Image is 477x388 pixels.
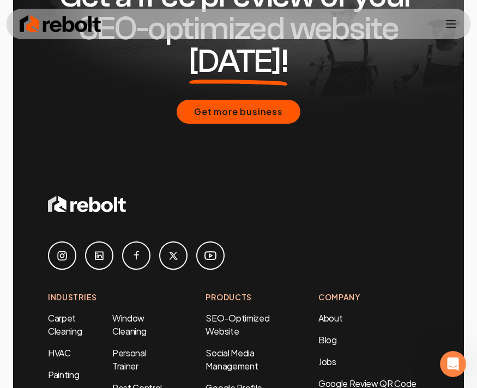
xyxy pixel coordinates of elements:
[318,312,342,324] a: About
[48,312,82,337] a: Carpet Cleaning
[112,312,146,337] a: Window Cleaning
[318,334,337,345] a: Blog
[20,13,101,35] img: Rebolt Logo
[206,292,274,303] h4: Products
[48,369,79,380] a: Painting
[318,292,429,303] h4: Company
[318,356,336,367] a: Jobs
[206,347,258,372] a: Social Media Management
[440,351,466,377] iframe: Intercom live chat
[444,17,457,31] button: Toggle mobile menu
[48,292,162,303] h4: Industries
[206,312,269,337] a: SEO-Optimized Website
[48,347,71,359] a: HVAC
[177,100,300,124] button: Get more business
[112,347,146,372] a: Personal Trainer
[189,45,288,78] span: [DATE]!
